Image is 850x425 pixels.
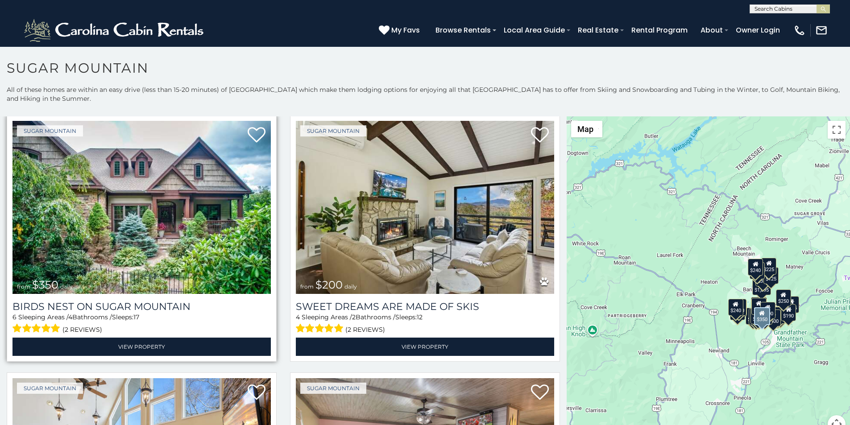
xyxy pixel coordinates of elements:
img: White-1-2.png [22,17,207,44]
div: $240 [748,259,763,276]
a: Birds Nest On Sugar Mountain from $350 daily [12,121,271,294]
span: 2 [352,313,356,321]
a: Add to favorites [531,126,549,145]
span: from [17,283,30,290]
a: About [696,22,727,38]
a: Sugar Mountain [17,125,83,136]
a: Sugar Mountain [300,125,366,136]
span: My Favs [391,25,420,36]
a: Sugar Mountain [17,383,83,394]
img: mail-regular-white.png [815,24,828,37]
div: Sleeping Areas / Bathrooms / Sleeps: [296,313,554,335]
div: $155 [784,296,799,313]
div: $125 [763,267,779,284]
div: $300 [751,298,767,315]
a: Real Estate [573,22,623,38]
a: Local Area Guide [499,22,569,38]
span: $350 [32,278,58,291]
span: 12 [417,313,423,321]
span: daily [344,283,357,290]
button: Change map style [571,121,602,137]
span: from [300,283,314,290]
img: phone-regular-white.png [793,24,806,37]
div: $175 [750,307,766,324]
div: $155 [749,308,764,325]
div: Sleeping Areas / Bathrooms / Sleeps: [12,313,271,335]
a: Owner Login [731,22,784,38]
a: Add to favorites [248,384,265,402]
a: Add to favorites [248,126,265,145]
div: $190 [781,304,796,321]
a: View Property [296,338,554,356]
span: $200 [315,278,343,291]
span: (2 reviews) [345,324,385,335]
div: $240 [728,299,743,316]
div: $225 [762,258,777,275]
span: 4 [68,313,72,321]
img: Birds Nest On Sugar Mountain [12,121,271,294]
div: $190 [751,297,766,314]
a: Birds Nest On Sugar Mountain [12,301,271,313]
a: Rental Program [627,22,692,38]
span: (2 reviews) [62,324,102,335]
div: $200 [760,302,775,319]
div: $195 [770,307,785,324]
span: 17 [133,313,139,321]
span: 6 [12,313,17,321]
a: Browse Rentals [431,22,495,38]
a: Sugar Mountain [300,383,366,394]
a: View Property [12,338,271,356]
span: daily [60,283,73,290]
div: $350 [754,307,770,325]
a: Add to favorites [531,384,549,402]
a: Sweet Dreams Are Made Of Skis from $200 daily [296,121,554,294]
span: 4 [296,313,300,321]
button: Toggle fullscreen view [828,121,846,139]
div: $1,095 [752,278,771,295]
a: Sweet Dreams Are Made Of Skis [296,301,554,313]
span: Map [577,124,593,134]
div: $250 [776,289,791,306]
img: Sweet Dreams Are Made Of Skis [296,121,554,294]
a: My Favs [379,25,422,36]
